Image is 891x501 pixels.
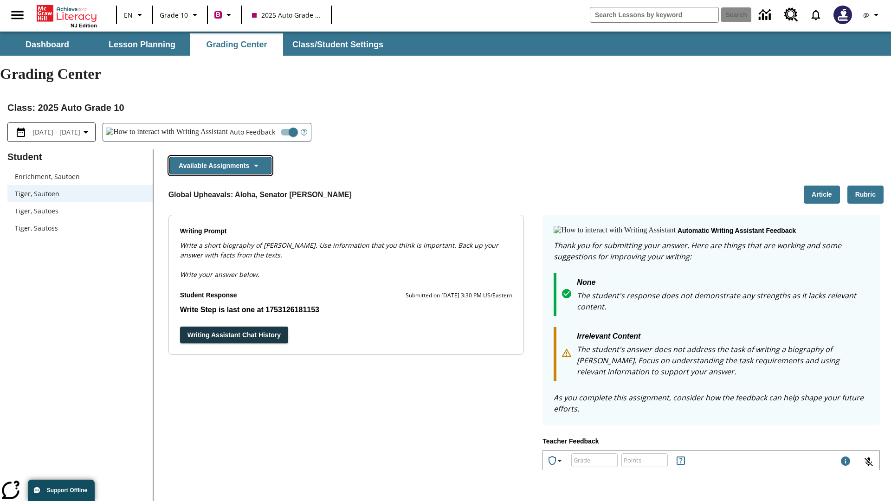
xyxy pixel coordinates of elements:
span: Tiger, Sautoes [15,206,145,216]
p: Student Response [180,304,513,315]
span: NJ Edition [71,23,97,28]
span: B [216,9,220,20]
span: EN [124,10,133,20]
button: Grading Center [190,33,283,56]
a: Data Center [753,2,779,28]
div: Enrichment, Sautoen [7,168,153,185]
p: Write your answer below. [180,260,513,279]
div: Grade: Letters, numbers, %, + and - are allowed. [571,453,618,467]
span: Tiger, Sautoen [15,189,145,199]
span: @ [863,10,869,20]
button: Writing Assistant Chat History [180,327,288,344]
button: Select a new avatar [828,3,858,27]
span: Tiger, Sautoss [15,223,145,233]
p: Student Response [180,290,237,301]
button: Select the date range menu item [12,127,91,138]
img: Avatar [833,6,852,24]
button: Rules for Earning Points and Achievements, Will open in new tab [671,451,690,470]
p: Student [7,149,153,164]
p: Automatic writing assistant feedback [678,226,796,236]
button: Article, Will open in new tab [804,186,840,204]
body: Type your response here. [7,7,132,18]
button: Grade: Grade 10, Select a grade [156,6,204,23]
button: Dashboard [1,33,94,56]
button: Profile/Settings [858,6,887,23]
button: Open Help for Writing Assistant [297,123,311,141]
p: Global Upheavals: Aloha, Senator [PERSON_NAME] [168,189,352,200]
h2: Class : 2025 Auto Grade 10 [7,100,884,115]
input: Points: Must be equal to or less than 25. [621,448,668,472]
p: Writing Prompt [180,226,513,237]
p: As you complete this assignment, consider how the feedback can help shape your future efforts. [554,392,869,414]
img: How to interact with Writing Assistant [106,128,228,137]
button: Achievements [543,451,569,470]
div: Tiger, Sautoss [7,219,153,237]
input: search field [590,7,718,22]
p: None [577,277,869,290]
div: Home [37,3,97,28]
span: Auto Feedback [230,127,275,137]
span: Grade 10 [160,10,188,20]
p: Thank you for submitting your answer. Here are things that are working and some suggestions for i... [554,240,869,262]
button: Class/Student Settings [285,33,391,56]
button: Lesson Planning [96,33,188,56]
button: Click to activate and allow voice recognition [858,451,880,473]
img: How to interact with Writing Assistant [554,226,676,235]
a: Home [37,4,97,23]
button: Rubric, Will open in new tab [847,186,884,204]
span: Enrichment, Sautoen [15,172,145,181]
p: Write a short biography of [PERSON_NAME]. Use information that you think is important. Back up yo... [180,240,513,260]
button: Open side menu [4,1,31,29]
span: Support Offline [47,487,87,494]
span: [DATE] - [DATE] [32,127,80,137]
a: Notifications [804,3,828,27]
div: Points: Must be equal to or less than 25. [621,453,668,467]
span: 2025 Auto Grade 10 [252,10,321,20]
input: Grade: Letters, numbers, %, + and - are allowed. [571,448,618,472]
button: Language: EN, Select a language [120,6,149,23]
svg: Collapse Date Range Filter [80,127,91,138]
p: Teacher Feedback [542,437,880,447]
button: Support Offline [28,480,95,501]
div: Tiger, Sautoen [7,185,153,202]
div: Tiger, Sautoes [7,202,153,219]
a: Resource Center, Will open in new tab [779,2,804,27]
button: Boost Class color is violet red. Change class color [211,6,238,23]
div: Maximum 1000 characters Press Escape to exit toolbar and use left and right arrow keys to access ... [840,456,851,469]
button: Available Assignments [169,157,271,175]
p: Write Step is last one at 1753126181153 [180,304,513,315]
p: Submitted on [DATE] 3:30 PM US/Eastern [406,291,512,300]
p: Irrelevant Content [577,331,869,344]
p: The student's answer does not address the task of writing a biography of [PERSON_NAME]. Focus on ... [577,344,869,377]
p: The student's response does not demonstrate any strengths as it lacks relevant content. [577,290,869,312]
